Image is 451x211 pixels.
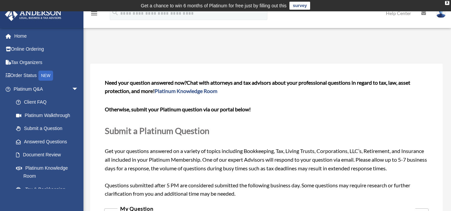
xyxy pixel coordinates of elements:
a: Platinum Knowledge Room [9,161,88,183]
i: menu [90,9,98,17]
a: Order StatusNEW [5,69,88,83]
span: Submit a Platinum Question [105,126,209,136]
div: NEW [38,71,53,81]
a: Platinum Q&Aarrow_drop_down [5,82,88,96]
img: User Pic [436,8,446,18]
span: arrow_drop_down [72,82,85,96]
a: Tax Organizers [5,56,88,69]
a: Platinum Walkthrough [9,109,88,122]
a: menu [90,12,98,17]
a: Home [5,29,88,43]
img: Anderson Advisors Platinum Portal [3,8,63,21]
span: Chat with attorneys and tax advisors about your professional questions in regard to tax, law, ass... [105,79,410,94]
a: Answered Questions [9,135,88,148]
a: survey [289,2,310,10]
b: Otherwise, submit your Platinum question via our portal below! [105,106,251,112]
div: Get a chance to win 6 months of Platinum for free just by filling out this [141,2,287,10]
span: Need your question answered now? [105,79,187,86]
i: search [111,9,119,16]
a: Submit a Question [9,122,85,135]
a: Platinum Knowledge Room [155,88,217,94]
div: close [445,1,449,5]
a: Client FAQ [9,96,88,109]
span: Get your questions answered on a variety of topics including Bookkeeping, Tax, Living Trusts, Cor... [105,79,428,197]
a: Tax & Bookkeeping Packages [9,183,88,204]
a: Online Ordering [5,43,88,56]
a: Document Review [9,148,88,162]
